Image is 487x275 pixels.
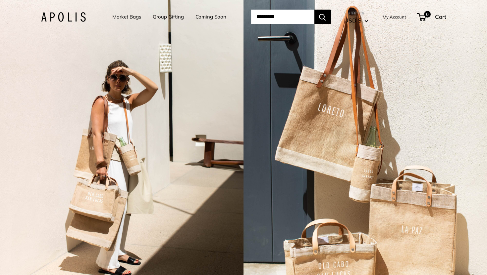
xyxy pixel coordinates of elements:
[251,10,314,24] input: Search...
[344,8,368,17] span: Currency
[112,12,141,21] a: Market Bags
[383,13,406,21] a: My Account
[314,10,331,24] button: Search
[41,12,86,22] img: Apolis
[344,17,361,24] span: USD $
[195,12,226,21] a: Coming Soon
[435,13,446,20] span: Cart
[424,11,430,18] span: 0
[418,12,446,22] a: 0 Cart
[344,15,368,26] button: USD $
[153,12,184,21] a: Group Gifting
